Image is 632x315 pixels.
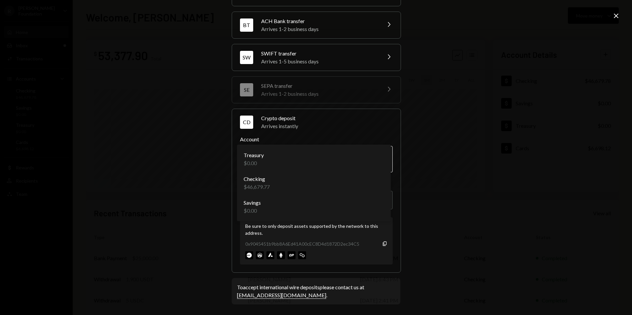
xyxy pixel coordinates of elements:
[261,50,377,57] div: SWIFT transfer
[245,240,359,247] div: 0x9045451b9bb8A6Ed41A00cEC8D4d1872D2ec34C5
[240,83,253,96] div: SE
[244,151,264,159] div: Treasury
[298,251,306,259] img: polygon-mainnet
[245,251,253,259] img: base-mainnet
[245,223,387,236] div: Be sure to only deposit assets supported by the network to this address.
[261,82,377,90] div: SEPA transfer
[266,251,274,259] img: avalanche-mainnet
[244,175,270,183] div: Checking
[261,25,377,33] div: Arrives 1-2 business days
[256,251,264,259] img: arbitrum-mainnet
[244,199,261,207] div: Savings
[237,283,395,299] div: To accept international wire deposits please contact us at .
[261,57,377,65] div: Arrives 1-5 business days
[277,251,285,259] img: ethereum-mainnet
[237,292,326,299] a: [EMAIL_ADDRESS][DOMAIN_NAME]
[261,17,377,25] div: ACH Bank transfer
[244,183,270,191] div: $46,679.77
[244,159,264,167] div: $0.00
[244,207,261,215] div: $0.00
[240,116,253,129] div: CD
[261,90,377,98] div: Arrives 1-2 business days
[240,51,253,64] div: SW
[261,122,393,130] div: Arrives instantly
[240,18,253,32] div: BT
[261,114,393,122] div: Crypto deposit
[240,135,393,143] label: Account
[288,251,296,259] img: optimism-mainnet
